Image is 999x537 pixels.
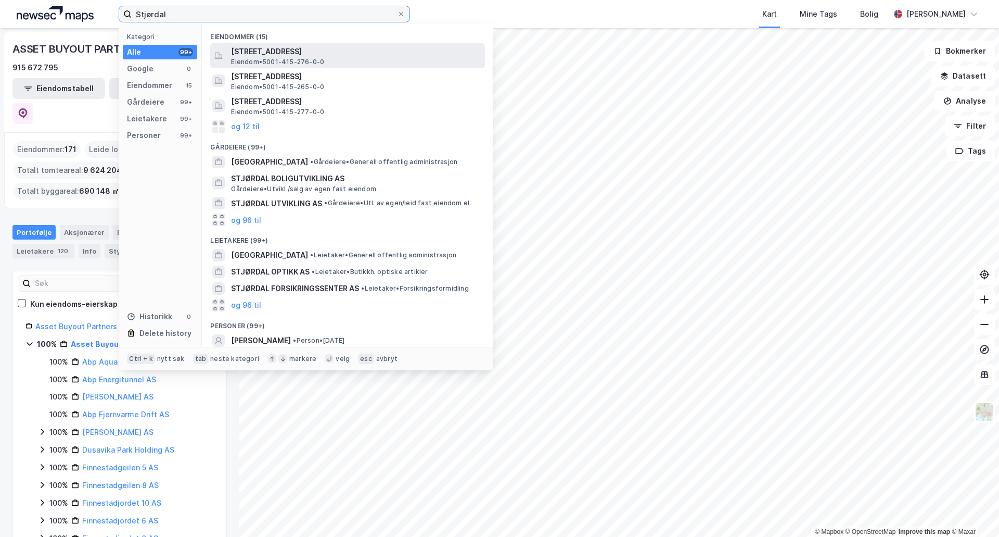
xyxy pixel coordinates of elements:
button: Leietakertabell [109,78,202,99]
button: Analyse [934,91,995,111]
button: og 96 til [231,214,261,226]
a: Asset Buyout Partners Invest AS [35,322,153,331]
span: Gårdeiere • Utl. av egen/leid fast eiendom el. [324,199,471,207]
button: Eiendomstabell [12,78,105,99]
div: markere [289,355,316,363]
div: Kategori [127,33,197,41]
div: 100% [49,426,68,439]
span: Eiendom • 5001-415-265-0-0 [231,83,324,91]
img: logo.a4113a55bc3d86da70a041830d287a7e.svg [17,6,94,22]
span: • [312,268,315,276]
div: Portefølje [12,225,56,240]
a: Abp Energitunnel AS [82,375,156,384]
div: 0 [185,65,193,73]
span: • [324,199,327,207]
div: 100% [49,391,68,403]
div: Eiendommer [113,225,180,240]
span: Gårdeiere • Generell offentlig administrasjon [310,158,457,166]
button: Bokmerker [925,41,995,61]
div: 100% [49,356,68,368]
div: Eiendommer [127,79,172,92]
span: • [361,284,364,292]
div: 120 [56,246,70,256]
img: Z [975,402,994,422]
div: 99+ [178,98,193,106]
div: 15 [185,81,193,90]
input: Søk på adresse, matrikkel, gårdeiere, leietakere eller personer [132,6,397,22]
button: og 12 til [231,120,260,133]
span: • [310,251,313,259]
div: ASSET BUYOUT PARTNERS AS [12,41,165,57]
div: Totalt byggareal : [13,183,123,199]
div: tab [193,354,209,364]
div: 915 672 795 [12,61,58,74]
span: [STREET_ADDRESS] [231,45,481,58]
span: • [310,158,313,166]
div: Kontrollprogram for chat [947,487,999,537]
div: 100% [49,408,68,421]
div: [PERSON_NAME] [906,8,966,20]
div: Info [79,244,100,258]
div: 0 [185,313,193,321]
span: Gårdeiere • Utvikl./salg av egen fast eiendom [231,185,376,193]
span: STJØRDAL FORSIKRINGSSENTER AS [231,282,359,295]
span: [STREET_ADDRESS] [231,95,481,108]
div: nytt søk [157,355,185,363]
span: [STREET_ADDRESS] [231,70,481,83]
iframe: Chat Widget [947,487,999,537]
div: Mine Tags [800,8,837,20]
div: 100% [49,479,68,492]
div: 100% [49,373,68,386]
div: avbryt [376,355,398,363]
button: Filter [945,116,995,136]
div: Bolig [860,8,878,20]
div: Leietakere (99+) [202,228,493,247]
button: Datasett [931,66,995,86]
div: Aksjonærer [60,225,109,240]
span: [GEOGRAPHIC_DATA] [231,249,308,261]
a: Finnestadjordet 6 AS [82,516,158,525]
span: [GEOGRAPHIC_DATA] [231,156,308,168]
a: OpenStreetMap [846,528,896,535]
span: Leietaker • Butikkh. optiske artikler [312,268,428,276]
div: Leietakere [127,113,167,125]
div: Google [127,63,153,75]
div: Gårdeiere (99+) [202,135,493,154]
a: Abp Aqua Mongstad AS [82,357,168,366]
a: Abp Fjernvarme Drift AS [82,410,169,419]
div: Styret [105,244,147,258]
span: 171 [65,143,76,156]
span: STJØRDAL BOLIGUTVIKLING AS [231,172,481,185]
div: 100% [49,444,68,456]
div: Totalt tomteareal : [13,162,135,179]
a: Finnestadjordet 10 AS [82,498,161,507]
a: Finnestadgeilen 5 AS [82,463,158,472]
div: Leietakere [12,244,74,258]
a: Asset Buyout Partners AS [71,340,170,348]
div: Eiendommer (15) [202,24,493,43]
div: Alle [127,46,141,58]
a: Finnestadgeilen 8 AS [82,481,159,490]
div: Ctrl + k [127,354,155,364]
span: Leietaker • Generell offentlig administrasjon [310,251,456,259]
div: Kart [762,8,777,20]
button: og 96 til [231,299,261,311]
div: Eiendommer : [13,141,81,158]
span: [PERSON_NAME] [231,334,291,347]
span: STJØRDAL UTVIKLING AS [231,197,322,210]
div: Kun eiendoms-eierskap [30,298,118,310]
a: Dusavika Park Holding AS [82,445,174,454]
a: Mapbox [815,528,843,535]
div: Historikk [127,310,172,323]
button: Tags [946,141,995,161]
div: esc [358,354,374,364]
span: STJØRDAL OPTIKK AS [231,266,310,278]
div: neste kategori [210,355,259,363]
a: [PERSON_NAME] AS [82,392,153,401]
div: 99+ [178,115,193,123]
span: Eiendom • 5001-415-277-0-0 [231,108,324,116]
div: Personer (99+) [202,314,493,332]
div: Delete history [139,327,191,340]
div: velg [336,355,350,363]
span: Eiendom • 5001-415-276-0-0 [231,58,324,66]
